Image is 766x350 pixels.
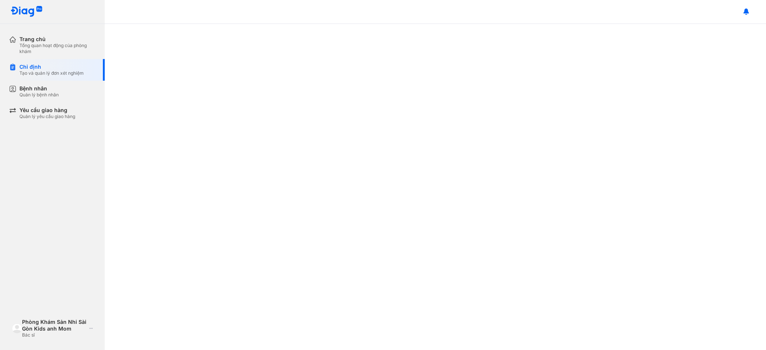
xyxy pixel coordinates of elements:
div: Bệnh nhân [19,85,59,92]
img: logo [12,323,22,334]
div: Tổng quan hoạt động của phòng khám [19,43,96,55]
div: Bác sĩ [22,332,86,338]
div: Yêu cầu giao hàng [19,107,75,114]
img: logo [10,6,43,18]
div: Tạo và quản lý đơn xét nghiệm [19,70,84,76]
div: Quản lý yêu cầu giao hàng [19,114,75,120]
div: Trang chủ [19,36,96,43]
div: Quản lý bệnh nhân [19,92,59,98]
div: Phòng Khám Sản Nhi Sài Gòn Kids anh Mom [22,319,86,332]
div: Chỉ định [19,64,84,70]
